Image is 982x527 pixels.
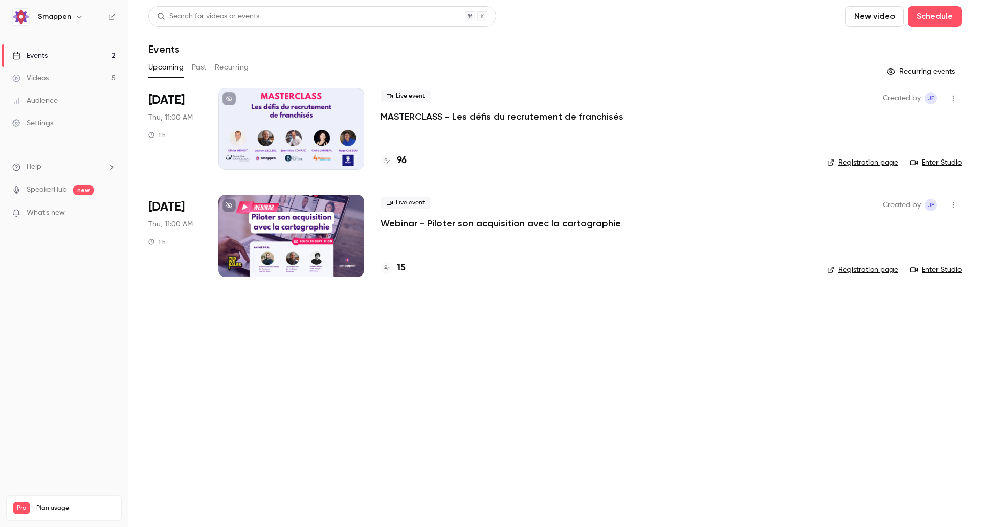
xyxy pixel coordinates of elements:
div: 1 h [148,238,166,246]
span: Created by [883,92,921,104]
a: 15 [381,261,406,275]
li: help-dropdown-opener [12,162,116,172]
span: Live event [381,90,431,102]
div: Audience [12,96,58,106]
span: Help [27,162,41,172]
button: Schedule [908,6,962,27]
div: Sep 11 Thu, 11:00 AM (Europe/Paris) [148,88,202,170]
span: JF [928,92,934,104]
h4: 15 [397,261,406,275]
span: Julie FAVRE [925,92,937,104]
span: Thu, 11:00 AM [148,112,193,123]
div: Events [12,51,48,61]
span: [DATE] [148,199,185,215]
h4: 96 [397,154,407,168]
span: [DATE] [148,92,185,108]
button: Recurring events [882,63,962,80]
button: Past [192,59,207,76]
iframe: Noticeable Trigger [103,209,116,218]
span: Julie FAVRE [925,199,937,211]
span: Plan usage [36,504,115,512]
a: 96 [381,154,407,168]
div: Sep 25 Thu, 11:00 AM (Europe/Paris) [148,195,202,277]
button: Recurring [215,59,249,76]
span: Thu, 11:00 AM [148,219,193,230]
span: JF [928,199,934,211]
h1: Events [148,43,180,55]
span: What's new [27,208,65,218]
h6: Smappen [38,12,71,22]
span: Live event [381,197,431,209]
a: Enter Studio [910,157,962,168]
a: Registration page [827,265,898,275]
div: Settings [12,118,53,128]
img: Smappen [13,9,29,25]
a: MASTERCLASS - Les défis du recrutement de franchisés [381,110,623,123]
span: new [73,185,94,195]
span: Pro [13,502,30,514]
span: Created by [883,199,921,211]
div: 1 h [148,131,166,139]
a: Registration page [827,157,898,168]
div: Search for videos or events [157,11,259,22]
a: Webinar - Piloter son acquisition avec la cartographie [381,217,621,230]
div: Videos [12,73,49,83]
a: SpeakerHub [27,185,67,195]
a: Enter Studio [910,265,962,275]
button: New video [845,6,904,27]
button: Upcoming [148,59,184,76]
